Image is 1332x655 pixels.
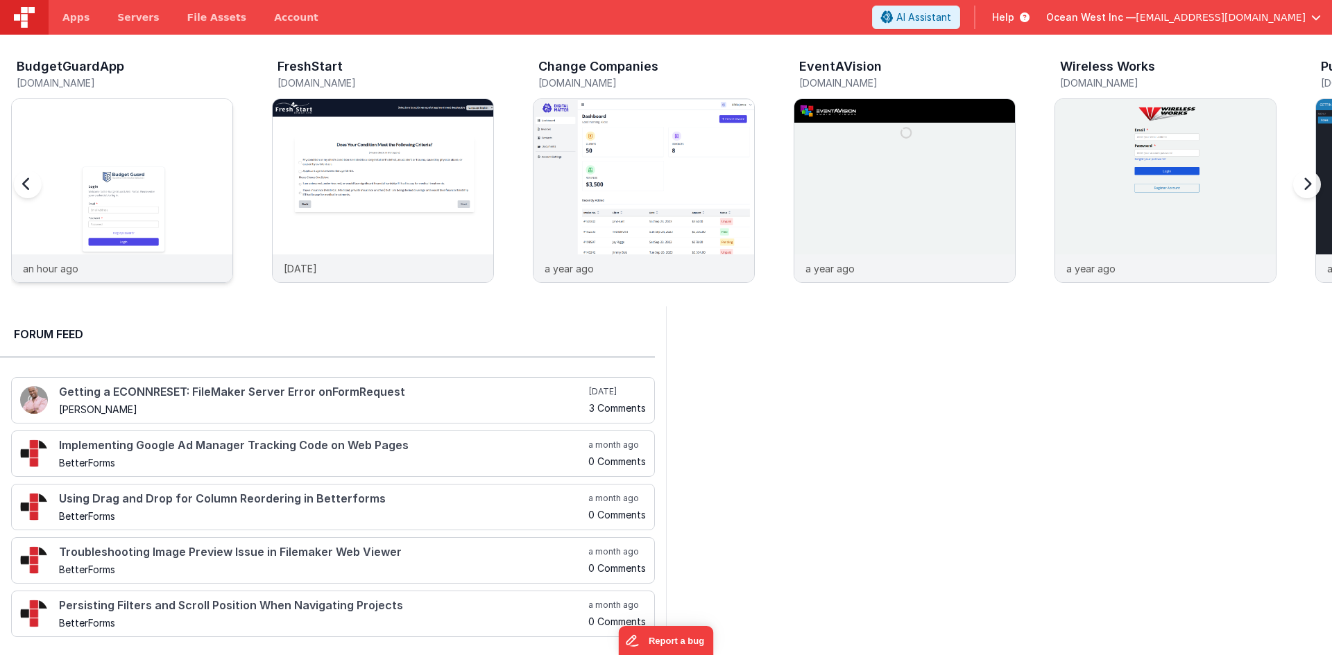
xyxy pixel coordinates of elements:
[59,511,586,521] h5: BetterForms
[62,10,89,24] span: Apps
[59,404,586,414] h5: [PERSON_NAME]
[588,546,646,557] h5: a month ago
[545,261,594,276] p: a year ago
[11,430,655,477] a: Implementing Google Ad Manager Tracking Code on Web Pages BetterForms a month ago 0 Comments
[20,600,48,627] img: 295_2.png
[588,600,646,611] h5: a month ago
[11,591,655,637] a: Persisting Filters and Scroll Position When Navigating Projects BetterForms a month ago 0 Comments
[1066,261,1116,276] p: a year ago
[992,10,1014,24] span: Help
[588,509,646,520] h5: 0 Comments
[1046,10,1321,24] button: Ocean West Inc — [EMAIL_ADDRESS][DOMAIN_NAME]
[588,456,646,466] h5: 0 Comments
[20,546,48,574] img: 295_2.png
[589,386,646,397] h5: [DATE]
[59,564,586,575] h5: BetterForms
[277,78,494,88] h5: [DOMAIN_NAME]
[59,546,586,559] h4: Troubleshooting Image Preview Issue in Filemaker Web Viewer
[1060,78,1276,88] h5: [DOMAIN_NAME]
[588,616,646,627] h5: 0 Comments
[588,493,646,504] h5: a month ago
[20,439,48,467] img: 295_2.png
[17,60,124,73] h3: BudgetGuardApp
[59,439,586,452] h4: Implementing Google Ad Manager Tracking Code on Web Pages
[59,493,586,505] h4: Using Drag and Drop for Column Reordering in Betterforms
[896,10,951,24] span: AI Assistant
[799,60,882,73] h3: EventAVision
[805,261,855,276] p: a year ago
[1136,10,1306,24] span: [EMAIL_ADDRESS][DOMAIN_NAME]
[20,493,48,521] img: 295_2.png
[11,377,655,423] a: Getting a ECONNRESET: FileMaker Server Error onFormRequest [PERSON_NAME] [DATE] 3 Comments
[17,78,233,88] h5: [DOMAIN_NAME]
[538,60,658,73] h3: Change Companies
[187,10,247,24] span: File Assets
[20,386,48,414] img: 411_2.png
[799,78,1016,88] h5: [DOMAIN_NAME]
[14,326,641,342] h2: Forum Feed
[619,626,714,655] iframe: Marker.io feedback button
[1060,60,1155,73] h3: Wireless Works
[11,484,655,530] a: Using Drag and Drop for Column Reordering in Betterforms BetterForms a month ago 0 Comments
[59,457,586,468] h5: BetterForms
[59,618,586,628] h5: BetterForms
[588,563,646,573] h5: 0 Comments
[117,10,159,24] span: Servers
[277,60,343,73] h3: FreshStart
[59,386,586,399] h4: Getting a ECONNRESET: FileMaker Server Error onFormRequest
[872,6,960,29] button: AI Assistant
[59,600,586,612] h4: Persisting Filters and Scroll Position When Navigating Projects
[588,439,646,451] h5: a month ago
[11,537,655,584] a: Troubleshooting Image Preview Issue in Filemaker Web Viewer BetterForms a month ago 0 Comments
[538,78,755,88] h5: [DOMAIN_NAME]
[1046,10,1136,24] span: Ocean West Inc —
[284,261,317,276] p: [DATE]
[589,403,646,413] h5: 3 Comments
